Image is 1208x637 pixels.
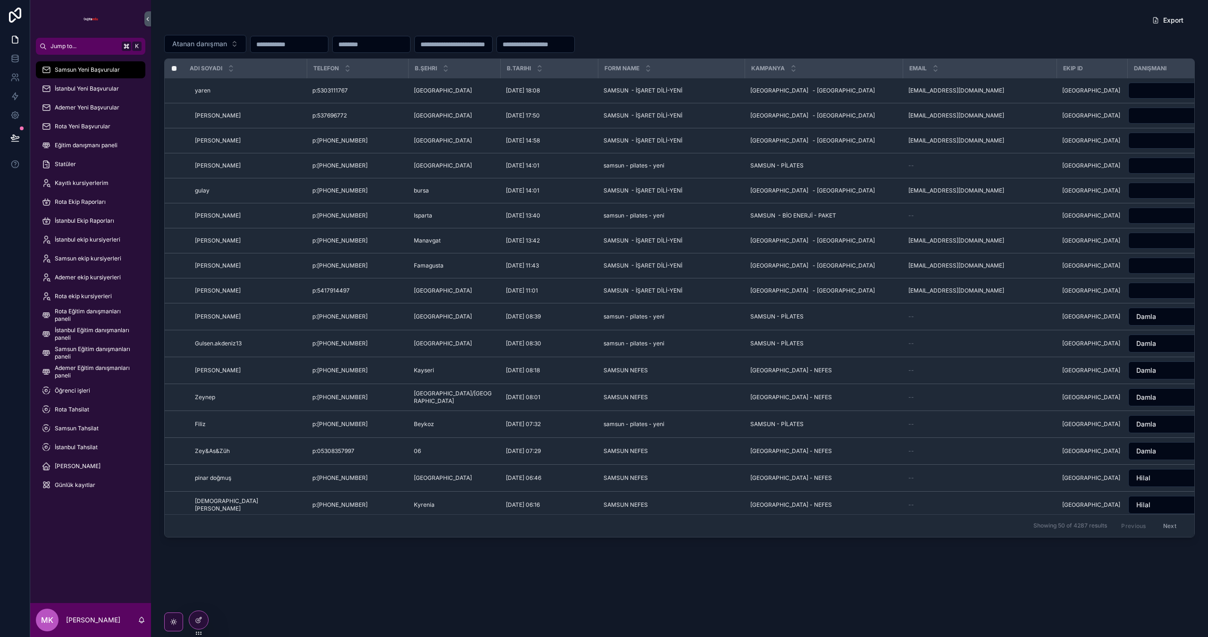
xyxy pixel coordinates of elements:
[36,61,145,78] a: Samsun Yeni Başvurular
[908,287,1004,294] span: [EMAIL_ADDRESS][DOMAIN_NAME]
[908,87,1004,94] span: [EMAIL_ADDRESS][DOMAIN_NAME]
[312,501,368,509] span: p:[PHONE_NUMBER]
[133,42,141,50] span: K
[908,394,914,401] span: --
[506,187,539,194] span: [DATE] 14:01
[414,501,435,509] span: Kyrenia
[908,340,914,347] span: --
[908,474,914,482] span: --
[195,137,241,144] span: [PERSON_NAME]
[908,187,1004,194] span: [EMAIL_ADDRESS][DOMAIN_NAME]
[604,367,648,374] span: SAMSUN NEFES
[506,237,540,244] span: [DATE] 13:42
[750,87,875,94] span: [GEOGRAPHIC_DATA] - [GEOGRAPHIC_DATA]
[66,615,120,625] p: [PERSON_NAME]
[604,65,639,72] span: Form Name
[312,87,348,94] span: p:5303111767
[604,340,664,347] span: samsun - pilates - yeni
[195,287,241,294] span: [PERSON_NAME]
[751,65,785,72] span: Kampanya
[1136,446,1156,456] span: Damla
[750,367,832,374] span: [GEOGRAPHIC_DATA] - NEFES
[1062,212,1120,219] span: [GEOGRAPHIC_DATA]
[414,87,472,94] span: [GEOGRAPHIC_DATA]
[506,367,540,374] span: [DATE] 08:18
[414,112,472,119] span: [GEOGRAPHIC_DATA]
[750,187,875,194] span: [GEOGRAPHIC_DATA] - [GEOGRAPHIC_DATA]
[1136,339,1156,348] span: Damla
[164,35,246,53] button: Select Button
[55,308,136,323] span: Rota Eğitim danışmanları paneli
[195,112,241,119] span: [PERSON_NAME]
[415,65,437,72] span: b.şehri
[604,237,682,244] span: SAMSUN - İŞARET DİLİ-YENİ
[1062,162,1120,169] span: [GEOGRAPHIC_DATA]
[195,367,241,374] span: [PERSON_NAME]
[1062,313,1120,320] span: [GEOGRAPHIC_DATA]
[604,212,664,219] span: samsun - pilates - yeni
[1144,12,1191,29] button: Export
[604,501,648,509] span: SAMSUN NEFES
[36,344,145,361] a: Samsun Eğitim danışmanları paneli
[172,39,227,49] span: Atanan danışman
[604,87,682,94] span: SAMSUN - İŞARET DİLİ-YENİ
[1063,65,1083,72] span: Ekip Id
[1136,393,1156,402] span: Damla
[506,447,541,455] span: [DATE] 07:29
[604,112,682,119] span: SAMSUN - İŞARET DİLİ-YENİ
[36,420,145,437] a: Samsun Tahsilat
[506,501,540,509] span: [DATE] 06:16
[506,137,540,144] span: [DATE] 14:58
[604,420,664,428] span: samsun - pilates - yeni
[312,367,368,374] span: p:[PHONE_NUMBER]
[30,55,151,506] div: scrollable content
[195,262,241,269] span: [PERSON_NAME]
[55,481,95,489] span: Günlük kayıtlar
[414,162,472,169] span: [GEOGRAPHIC_DATA]
[506,394,540,401] span: [DATE] 08:01
[36,193,145,210] a: Rota Ekip Raporları
[750,262,875,269] span: [GEOGRAPHIC_DATA] - [GEOGRAPHIC_DATA]
[55,142,117,149] span: Eğitim danışmanı paneli
[36,269,145,286] a: Ademer ekip kursiyerleri
[1136,419,1156,429] span: Damla
[36,288,145,305] a: Rota ekip kursiyerleri
[414,367,434,374] span: Kayseri
[36,231,145,248] a: İstanbul ekip kursiyerleri
[312,162,368,169] span: p:[PHONE_NUMBER]
[750,287,875,294] span: [GEOGRAPHIC_DATA] - [GEOGRAPHIC_DATA]
[195,212,241,219] span: [PERSON_NAME]
[414,137,472,144] span: [GEOGRAPHIC_DATA]
[604,162,664,169] span: samsun - pilates - yeni
[750,212,836,219] span: SAMSUN - BİO ENERJİ - PAKET
[414,390,495,405] span: [GEOGRAPHIC_DATA]/[GEOGRAPHIC_DATA]
[1062,262,1120,269] span: [GEOGRAPHIC_DATA]
[414,447,421,455] span: 06
[414,212,432,219] span: Isparta
[604,394,648,401] span: SAMSUN NEFES
[414,474,472,482] span: [GEOGRAPHIC_DATA]
[55,104,119,111] span: Ademer Yeni Başvurular
[312,262,368,269] span: p:[PHONE_NUMBER]
[414,420,434,428] span: Beykoz
[55,274,121,281] span: Ademer ekip kursiyerleri
[55,406,89,413] span: Rota Tahsilat
[36,38,145,55] button: Jump to...K
[604,313,664,320] span: samsun - pilates - yeni
[1136,366,1156,375] span: Damla
[55,85,119,92] span: İstanbul Yeni Başvurular
[506,474,541,482] span: [DATE] 06:46
[1134,65,1166,72] span: Danışmanı
[83,11,98,26] img: App logo
[195,497,301,512] span: [DEMOGRAPHIC_DATA][PERSON_NAME]
[312,313,368,320] span: p:[PHONE_NUMBER]
[312,447,354,455] span: p:05308357997
[312,187,368,194] span: p:[PHONE_NUMBER]
[55,179,109,187] span: Kayıtlı kursiyerlerim
[506,287,538,294] span: [DATE] 11:01
[750,112,875,119] span: [GEOGRAPHIC_DATA] - [GEOGRAPHIC_DATA]
[55,217,114,225] span: İstanbul Ekip Raporları
[312,340,368,347] span: p:[PHONE_NUMBER]
[1062,237,1120,244] span: [GEOGRAPHIC_DATA]
[55,123,110,130] span: Rota Yeni Başvurular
